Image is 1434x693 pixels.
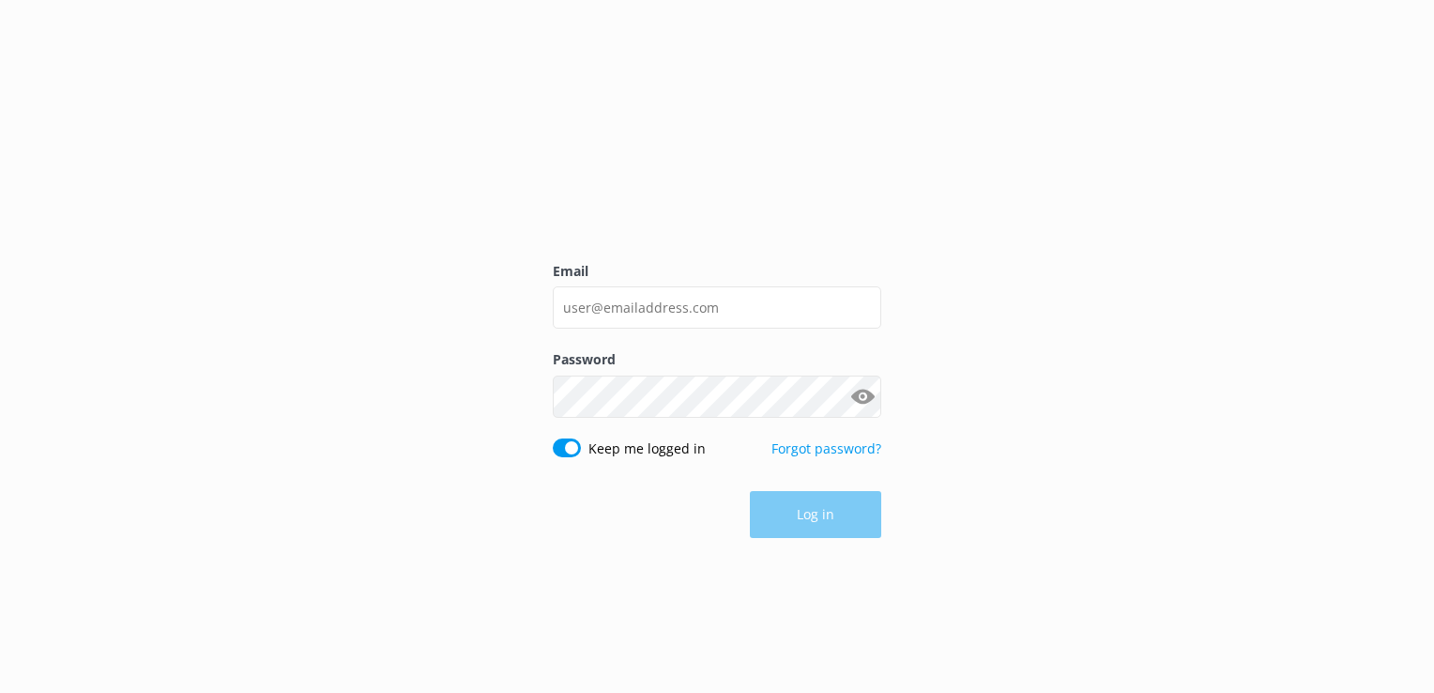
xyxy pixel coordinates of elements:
[553,261,881,282] label: Email
[771,439,881,457] a: Forgot password?
[553,286,881,329] input: user@emailaddress.com
[553,349,881,370] label: Password
[588,439,706,459] label: Keep me logged in
[844,377,881,415] button: Show password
